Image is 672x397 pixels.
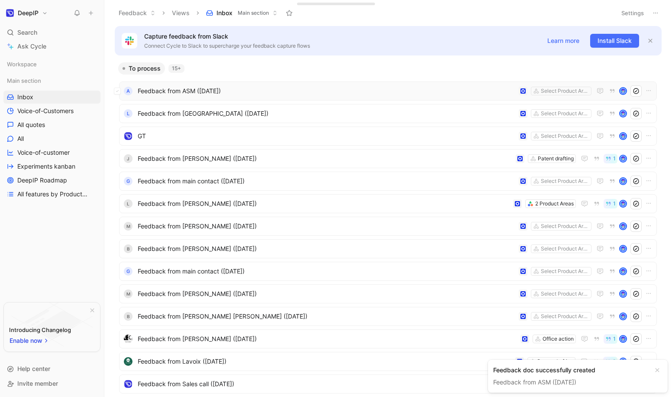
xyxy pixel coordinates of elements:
[3,40,100,53] a: Ask Cycle
[3,362,100,375] div: Help center
[541,267,589,276] div: Select Product Areas
[540,34,587,48] button: Learn more
[3,377,100,390] div: Invite member
[138,153,512,164] span: Feedback from [PERSON_NAME] ([DATE])
[124,132,132,140] img: logo
[3,104,100,117] a: Voice-of-Customers
[124,290,132,298] div: M
[124,267,132,276] div: G
[138,311,515,322] span: Feedback from [PERSON_NAME] [PERSON_NAME] ([DATE])
[124,177,132,185] div: G
[9,325,71,335] div: Introducing Changelog
[17,162,75,171] span: Experiments kanban
[119,352,657,371] a: logoFeedback from Lavoix ([DATE])Patent drafting2avatar
[620,268,626,274] img: avatar
[543,335,574,343] div: Office action
[620,223,626,229] img: avatar
[119,149,657,168] a: JFeedback from [PERSON_NAME] ([DATE])Patent drafting1avatar
[620,156,626,162] img: avatar
[138,108,515,119] span: Feedback from [GEOGRAPHIC_DATA] ([DATE])
[620,336,626,342] img: avatar
[3,74,100,201] div: Main sectionInboxVoice-of-CustomersAll quotesAllVoice-of-customerExperiments kanbanDeepIP Roadmap...
[620,313,626,319] img: avatar
[613,201,616,206] span: 1
[138,334,517,344] span: Feedback from [PERSON_NAME] ([DATE])
[138,86,515,96] span: Feedback from ASM ([DATE])
[535,199,574,208] div: 2 Product Areas
[168,64,184,73] div: 15+
[119,374,657,394] a: logoFeedback from Sales call ([DATE])Patent reviewavatar
[3,132,100,145] a: All
[7,76,41,85] span: Main section
[3,188,100,201] a: All features by Product area
[620,133,626,139] img: avatar
[541,222,589,231] div: Select Product Areas
[9,335,50,346] button: Enable now
[202,7,281,20] button: InboxMain section
[604,334,617,344] button: 1
[3,91,100,104] a: Inbox
[119,104,657,123] a: LFeedback from [GEOGRAPHIC_DATA] ([DATE])Select Product Areasavatar
[17,380,58,387] span: Invite member
[541,177,589,185] div: Select Product Areas
[119,307,657,326] a: BFeedback from [PERSON_NAME] [PERSON_NAME] ([DATE])Select Product Areasavatar
[3,58,100,71] div: Workspace
[17,148,70,157] span: Voice-of-customer
[115,7,159,20] button: Feedback
[3,160,100,173] a: Experiments kanban
[604,154,617,163] button: 1
[493,378,576,386] a: Feedback from ASM ([DATE])
[138,289,515,299] span: Feedback from [PERSON_NAME] ([DATE])
[6,9,14,17] img: DeepIP
[144,42,536,50] p: Connect Cycle to Slack to supercharge your feedback capture flows
[138,356,512,367] span: Feedback from Lavoix ([DATE])
[124,199,132,208] div: L
[138,198,510,209] span: Feedback from [PERSON_NAME] ([DATE])
[124,109,132,118] div: L
[3,74,100,87] div: Main section
[18,9,39,17] h1: DeepIP
[124,312,132,321] div: B
[3,26,100,39] div: Search
[119,284,657,303] a: MFeedback from [PERSON_NAME] ([DATE])Select Product Areasavatar
[541,109,589,118] div: Select Product Areas
[7,60,37,68] span: Workspace
[3,174,100,187] a: DeepIP Roadmap
[124,154,132,163] div: J
[10,335,43,346] span: Enable now
[17,41,46,52] span: Ask Cycle
[17,176,67,185] span: DeepIP Roadmap
[493,365,649,375] div: Feedback doc successfully created
[620,88,626,94] img: avatar
[119,172,657,191] a: GFeedback from main contact ([DATE])Select Product Areasavatar
[598,36,632,46] span: Install Slack
[541,290,589,298] div: Select Product Areas
[17,190,89,198] span: All features by Product area
[138,131,515,141] span: GT
[124,222,132,231] div: M
[119,239,657,258] a: BFeedback from [PERSON_NAME] ([DATE])Select Product Areasavatar
[138,221,515,231] span: Feedback from [PERSON_NAME] ([DATE])
[541,244,589,253] div: Select Product Areas
[119,194,657,213] a: LFeedback from [PERSON_NAME] ([DATE])2 Product Areas1avatar
[620,111,626,117] img: avatar
[124,335,132,343] img: logo
[17,134,24,143] span: All
[538,154,574,163] div: Patent drafting
[138,176,515,186] span: Feedback from main contact ([DATE])
[124,380,132,388] img: logo
[119,217,657,236] a: MFeedback from [PERSON_NAME] ([DATE])Select Product Areasavatar
[119,329,657,348] a: logoFeedback from [PERSON_NAME] ([DATE])Office action1avatar
[590,34,639,48] button: Install Slack
[238,9,269,17] span: Main section
[124,357,132,366] img: logo
[541,87,589,95] div: Select Product Areas
[620,291,626,297] img: avatar
[144,31,536,42] p: Capture feedback from Slack
[17,93,33,101] span: Inbox
[541,132,589,140] div: Select Product Areas
[138,266,515,277] span: Feedback from main contact ([DATE])
[17,120,45,129] span: All quotes
[17,27,37,38] span: Search
[124,244,132,253] div: B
